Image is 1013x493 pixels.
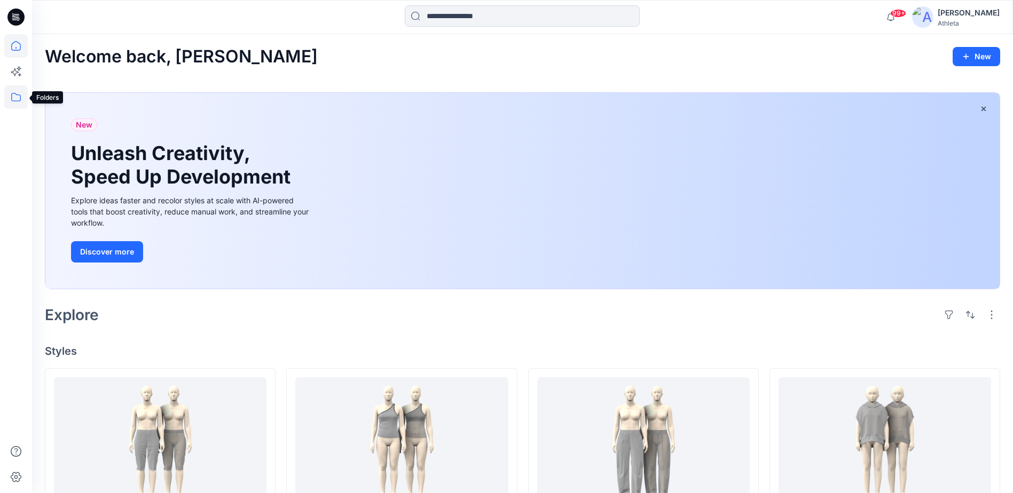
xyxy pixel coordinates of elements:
[76,118,92,131] span: New
[890,9,906,18] span: 99+
[45,345,1000,357] h4: Styles
[71,195,311,228] div: Explore ideas faster and recolor styles at scale with AI-powered tools that boost creativity, red...
[45,306,99,323] h2: Explore
[938,19,1000,27] div: Athleta
[71,142,295,188] h1: Unleash Creativity, Speed Up Development
[71,241,311,263] a: Discover more
[912,6,933,28] img: avatar
[953,47,1000,66] button: New
[938,6,1000,19] div: [PERSON_NAME]
[71,241,143,263] button: Discover more
[45,47,318,67] h2: Welcome back, [PERSON_NAME]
